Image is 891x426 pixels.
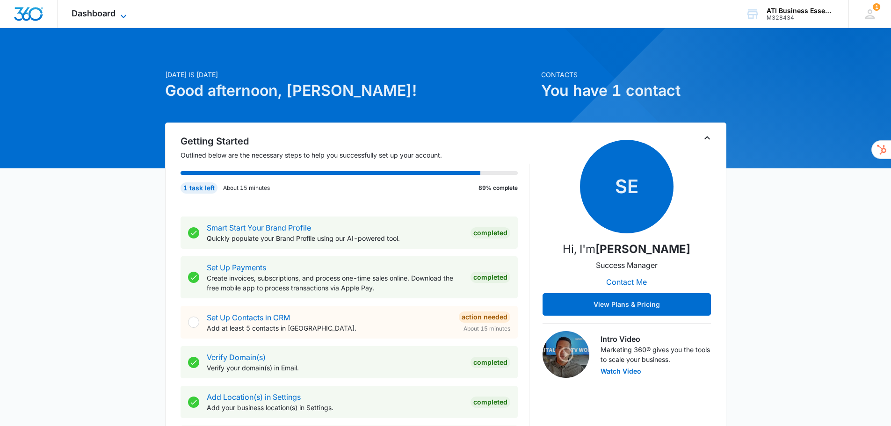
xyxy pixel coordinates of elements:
button: Watch Video [601,368,641,375]
p: Marketing 360® gives you the tools to scale your business. [601,345,711,364]
p: Add at least 5 contacts in [GEOGRAPHIC_DATA]. [207,323,451,333]
button: View Plans & Pricing [543,293,711,316]
a: Set Up Payments [207,263,266,272]
p: 89% complete [478,184,518,192]
p: Verify your domain(s) in Email. [207,363,463,373]
div: notifications count [873,3,880,11]
div: account name [767,7,835,14]
a: Smart Start Your Brand Profile [207,223,311,232]
h2: Getting Started [181,134,529,148]
strong: [PERSON_NAME] [595,242,690,256]
p: About 15 minutes [223,184,270,192]
p: Quickly populate your Brand Profile using our AI-powered tool. [207,233,463,243]
span: Dashboard [72,8,116,18]
div: account id [767,14,835,21]
div: Action Needed [459,311,510,323]
div: Completed [471,227,510,238]
h3: Intro Video [601,333,711,345]
button: Toggle Collapse [702,132,713,144]
div: Completed [471,397,510,408]
p: [DATE] is [DATE] [165,70,536,79]
div: 1 task left [181,182,217,194]
h1: Good afternoon, [PERSON_NAME]! [165,79,536,102]
p: Add your business location(s) in Settings. [207,403,463,412]
span: SE [580,140,674,233]
span: About 15 minutes [464,325,510,333]
div: Completed [471,272,510,283]
a: Add Location(s) in Settings [207,392,301,402]
button: Contact Me [597,271,656,293]
p: Create invoices, subscriptions, and process one-time sales online. Download the free mobile app t... [207,273,463,293]
a: Set Up Contacts in CRM [207,313,290,322]
p: Contacts [541,70,726,79]
span: 1 [873,3,880,11]
div: Completed [471,357,510,368]
p: Success Manager [596,260,658,271]
p: Hi, I'm [563,241,690,258]
img: Intro Video [543,331,589,378]
h1: You have 1 contact [541,79,726,102]
p: Outlined below are the necessary steps to help you successfully set up your account. [181,150,529,160]
a: Verify Domain(s) [207,353,266,362]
